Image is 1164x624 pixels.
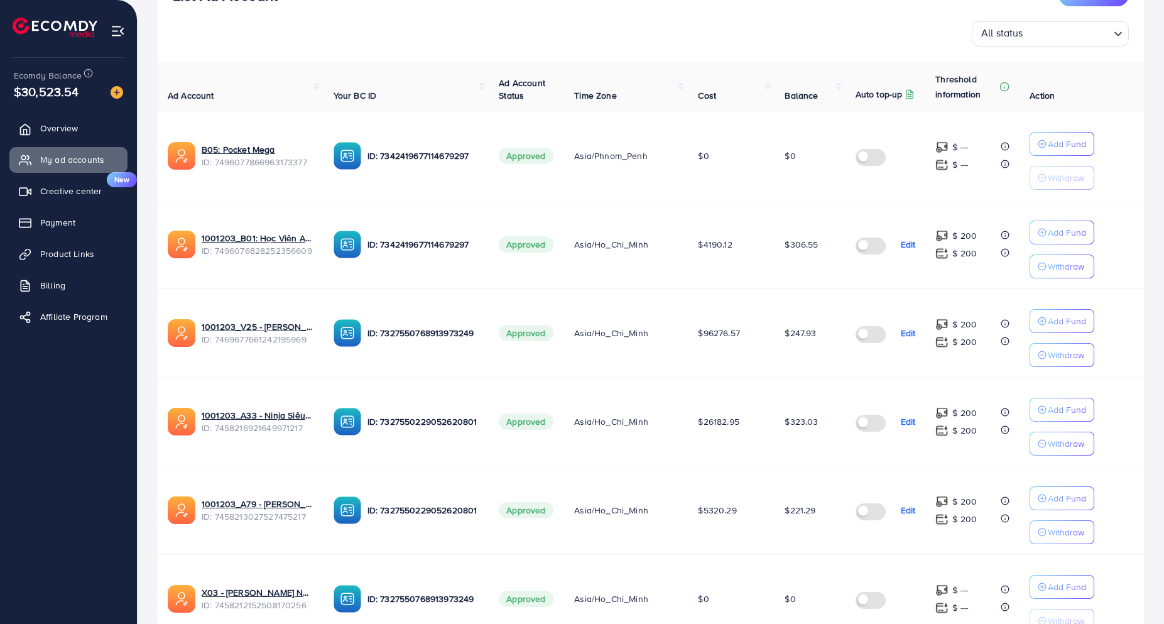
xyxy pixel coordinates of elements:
[202,156,313,168] span: ID: 7496077866963173377
[499,148,553,164] span: Approved
[952,140,968,155] p: $ ---
[1030,309,1094,333] button: Add Fund
[202,320,313,333] a: 1001203_V25 - [PERSON_NAME] Đại Chiến_1739169866147
[40,248,94,260] span: Product Links
[698,89,716,102] span: Cost
[952,228,977,243] p: $ 200
[199,376,317,388] span: 1001203_A33 - Ninja Siêu Cấp
[9,178,128,204] a: Creative centerNew
[40,185,102,197] span: Creative center
[202,333,313,346] span: ID: 7469677661242195969
[1030,166,1094,190] button: Withdraw
[168,319,195,347] img: ic-ads-acc.e4c84228.svg
[202,586,313,599] a: X03 - [PERSON_NAME] Nữ [PERSON_NAME]
[168,585,195,613] img: ic-ads-acc.e4c84228.svg
[202,232,313,244] a: 1001203_B01: Học Viện Anime
[952,317,977,332] p: $ 200
[499,77,545,102] span: Ad Account Status
[111,24,125,38] img: menu
[202,143,313,169] div: <span class='underline'>B05: Pocket Mega</span></br>7496077866963173377
[935,424,949,437] img: top-up amount
[935,318,949,331] img: top-up amount
[367,237,479,252] p: ID: 7342419677114679297
[334,408,361,435] img: ic-ba-acc.ded83a64.svg
[574,238,648,251] span: Asia/Ho_Chi_Minh
[935,584,949,597] img: top-up amount
[785,504,815,517] span: $221.29
[1048,402,1086,417] p: Add Fund
[202,143,313,156] a: B05: Pocket Mega
[1030,486,1094,510] button: Add Fund
[9,147,128,172] a: My ad accounts
[1030,132,1094,156] button: Add Fund
[499,413,553,430] span: Approved
[935,158,949,172] img: top-up amount
[935,513,949,526] img: top-up amount
[1030,89,1055,102] span: Action
[9,241,128,266] a: Product Links
[40,279,65,292] span: Billing
[202,409,313,422] a: 1001203_A33 - Ninja Siêu Cấp
[202,320,313,346] div: <span class='underline'>1001203_V25 - Chú Thuật Đại Chiến_1739169866147</span></br>74696776612421...
[334,585,361,613] img: ic-ba-acc.ded83a64.svg
[499,325,553,341] span: Approved
[935,336,949,349] img: top-up amount
[9,304,128,329] a: Affiliate Program
[901,326,916,341] p: Edit
[1048,314,1086,329] p: Add Fund
[334,142,361,170] img: ic-ba-acc.ded83a64.svg
[13,18,97,37] img: logo
[202,510,313,523] span: ID: 7458213027527475217
[1048,491,1086,506] p: Add Fund
[698,150,709,162] span: $0
[14,69,82,82] span: Ecomdy Balance
[1048,225,1086,240] p: Add Fund
[972,21,1129,47] div: Search for option
[334,231,361,258] img: ic-ba-acc.ded83a64.svg
[952,334,977,349] p: $ 200
[1030,255,1094,278] button: Withdraw
[9,210,128,235] a: Payment
[499,236,553,253] span: Approved
[1048,136,1086,151] p: Add Fund
[698,238,732,251] span: $4190.12
[1048,525,1084,540] p: Withdraw
[698,504,736,517] span: $5320.29
[1030,398,1094,422] button: Add Fund
[168,231,195,258] img: ic-ads-acc.e4c84228.svg
[1030,343,1094,367] button: Withdraw
[785,415,818,428] span: $323.03
[935,247,949,260] img: top-up amount
[40,310,107,323] span: Affiliate Program
[1030,221,1094,244] button: Add Fund
[40,153,104,166] span: My ad accounts
[785,327,816,339] span: $247.93
[952,405,977,420] p: $ 200
[935,141,949,154] img: top-up amount
[935,72,997,102] p: Threshold information
[952,512,977,527] p: $ 200
[1048,579,1086,594] p: Add Fund
[785,593,795,605] span: $0
[367,414,479,429] p: ID: 7327550229052620801
[935,407,949,420] img: top-up amount
[1048,348,1084,363] p: Withdraw
[856,87,903,102] p: Auto top-up
[952,600,968,615] p: $ ---
[40,216,75,229] span: Payment
[367,326,479,341] p: ID: 7327550768913973249
[935,229,949,243] img: top-up amount
[574,593,648,605] span: Asia/Ho_Chi_Minh
[935,495,949,508] img: top-up amount
[935,601,949,615] img: top-up amount
[168,89,214,102] span: Ad Account
[785,150,795,162] span: $0
[168,496,195,524] img: ic-ads-acc.e4c84228.svg
[499,502,553,518] span: Approved
[574,89,616,102] span: Time Zone
[40,122,78,134] span: Overview
[111,86,123,99] img: image
[979,23,1026,43] span: All status
[574,327,648,339] span: Asia/Ho_Chi_Minh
